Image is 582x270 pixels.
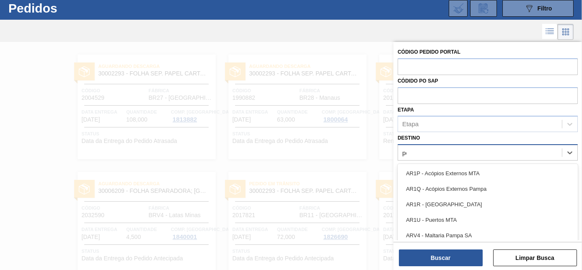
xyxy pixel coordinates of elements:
label: Código Pedido Portal [398,49,460,55]
label: Códido PO SAP [398,78,438,84]
div: AR1R - [GEOGRAPHIC_DATA] [398,197,578,212]
div: Visão em Cards [558,24,574,40]
label: Etapa [398,107,414,113]
label: Carteira [398,164,424,169]
div: Visão em Lista [542,24,558,40]
label: Destino [398,135,420,141]
div: AR1U - Puertos MTA [398,212,578,228]
h1: Pedidos [8,3,126,13]
div: Etapa [402,121,419,128]
div: AR1Q - Acópios Externos Pampa [398,181,578,197]
div: ARV4 - Maltaria Pampa SA [398,228,578,243]
div: AR1P - Acópios Externos MTA [398,166,578,181]
span: Filtro [538,5,552,12]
